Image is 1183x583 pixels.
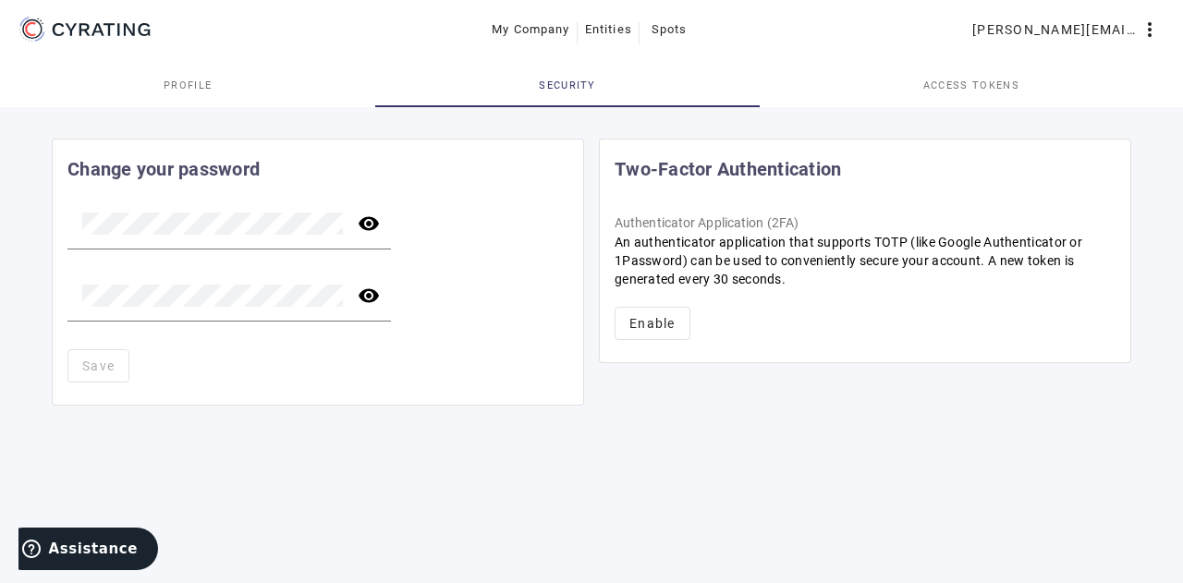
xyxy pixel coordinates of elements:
[965,13,1168,46] button: [PERSON_NAME][EMAIL_ADDRESS][PERSON_NAME][DOMAIN_NAME]
[640,13,699,46] button: Spots
[615,213,1116,233] mat-card-subtitle: Authenticator Application (2FA)
[52,139,584,406] cr-card: Change your password
[615,307,690,340] button: Enable
[18,528,158,574] iframe: Ouvre un widget dans lequel vous pouvez trouver plus d’informations
[164,80,212,91] span: Profile
[585,15,632,44] span: Entities
[629,314,676,333] span: Enable
[484,13,578,46] button: My Company
[347,285,391,307] mat-icon: visibility
[578,13,640,46] button: Entities
[972,15,1139,44] span: [PERSON_NAME][EMAIL_ADDRESS][PERSON_NAME][DOMAIN_NAME]
[1139,18,1161,41] mat-icon: more_vert
[53,23,151,36] g: CYRATING
[539,80,596,91] span: Security
[492,15,570,44] span: My Company
[599,139,1131,363] cr-card: Two-Factor Authentication
[615,154,841,184] mat-card-title: Two-Factor Authentication
[923,80,1019,91] span: Access tokens
[347,213,391,235] mat-icon: visibility
[652,15,688,44] span: Spots
[67,154,260,184] mat-card-title: Change your password
[615,233,1116,288] p: An authenticator application that supports TOTP (like Google Authenticator or 1Password) can be u...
